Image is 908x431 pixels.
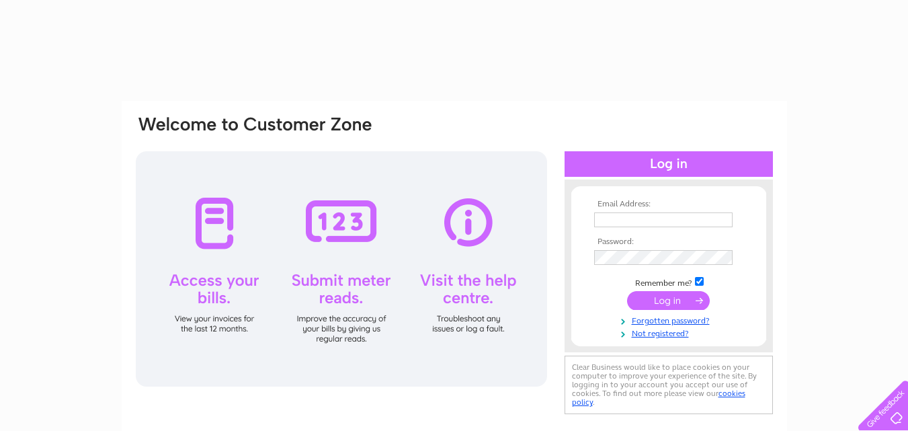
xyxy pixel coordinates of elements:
[594,313,747,326] a: Forgotten password?
[627,291,710,310] input: Submit
[565,356,773,414] div: Clear Business would like to place cookies on your computer to improve your experience of the sit...
[591,237,747,247] th: Password:
[594,326,747,339] a: Not registered?
[591,200,747,209] th: Email Address:
[572,389,745,407] a: cookies policy
[591,275,747,288] td: Remember me?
